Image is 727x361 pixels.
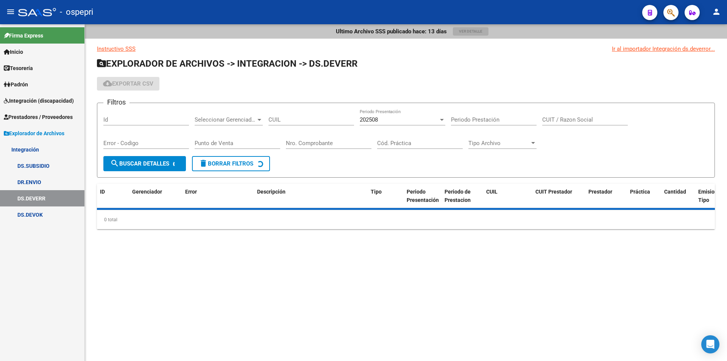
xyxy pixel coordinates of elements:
datatable-header-cell: Gerenciador [129,184,182,209]
span: Cantidad [664,189,686,195]
button: Ver Detalle [453,27,488,36]
span: 202508 [360,116,378,123]
datatable-header-cell: Cantidad [661,184,695,209]
span: CUIT Prestador [535,189,572,195]
mat-icon: delete [199,159,208,168]
datatable-header-cell: Periodo Presentación [404,184,442,209]
span: Emision Tipo [698,189,718,203]
span: Tesorería [4,64,33,72]
span: Buscar Detalles [110,160,169,167]
p: Ultimo Archivo SSS publicado hace: 13 días [336,27,447,36]
datatable-header-cell: CUIT Prestador [532,184,585,209]
span: Prestador [588,189,612,195]
button: Buscar Detalles [103,156,186,171]
span: - ospepri [60,4,93,20]
datatable-header-cell: Periodo de Prestacion [442,184,483,209]
div: Ir al importador Integración ds.deverror... [612,45,715,53]
datatable-header-cell: Tipo [368,184,404,209]
span: ID [100,189,105,195]
span: Inicio [4,48,23,56]
button: Borrar Filtros [192,156,270,171]
a: Instructivo SSS [97,45,136,52]
datatable-header-cell: Práctica [627,184,661,209]
span: Firma Express [4,31,43,40]
span: CUIL [486,189,498,195]
span: Gerenciador [132,189,162,195]
datatable-header-cell: Descripción [254,184,368,209]
div: Open Intercom Messenger [701,335,719,353]
span: Exportar CSV [103,80,153,87]
span: Práctica [630,189,650,195]
datatable-header-cell: Error [182,184,254,209]
h3: Filtros [103,97,129,108]
span: Integración (discapacidad) [4,97,74,105]
span: EXPLORADOR DE ARCHIVOS -> INTEGRACION -> DS.DEVERR [97,58,357,69]
span: Tipo [371,189,382,195]
span: Ver Detalle [459,29,482,33]
span: Tipo Archivo [468,140,530,147]
mat-icon: person [712,7,721,16]
span: Descripción [257,189,285,195]
span: Explorador de Archivos [4,129,64,138]
span: Periodo de Prestacion [445,189,471,203]
div: 0 total [97,210,715,229]
mat-icon: search [110,159,119,168]
span: Seleccionar Gerenciador [195,116,256,123]
datatable-header-cell: Prestador [585,184,627,209]
button: Exportar CSV [97,77,159,91]
span: Periodo Presentación [407,189,439,203]
span: Padrón [4,80,28,89]
mat-icon: cloud_download [103,79,112,88]
datatable-header-cell: CUIL [483,184,532,209]
span: Borrar Filtros [199,160,253,167]
span: Error [185,189,197,195]
datatable-header-cell: ID [97,184,129,209]
datatable-header-cell: Emision Tipo [695,184,725,209]
mat-icon: menu [6,7,15,16]
span: Prestadores / Proveedores [4,113,73,121]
